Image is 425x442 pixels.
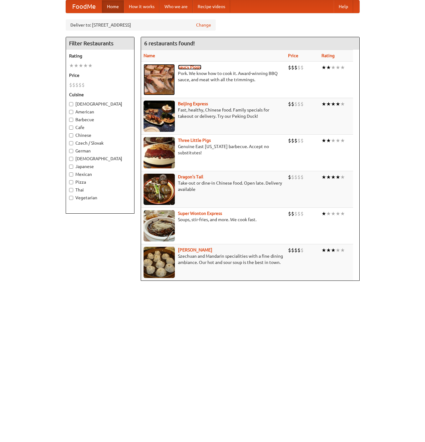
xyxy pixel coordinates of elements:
li: $ [288,64,291,71]
li: $ [301,137,304,144]
li: ★ [331,174,336,181]
label: Vegetarian [69,195,131,201]
input: Thai [69,188,73,192]
p: Pork. We know how to cook it. Award-winning BBQ sauce, and meat with all the trimmings. [144,70,283,83]
img: beijing.jpg [144,101,175,132]
li: $ [294,210,297,217]
a: Help [334,0,353,13]
input: Pizza [69,180,73,184]
a: [PERSON_NAME] [178,247,212,252]
li: $ [301,210,304,217]
input: German [69,149,73,153]
li: $ [69,82,72,88]
li: ★ [326,247,331,254]
li: ★ [321,101,326,107]
li: ★ [340,101,345,107]
li: ★ [340,64,345,71]
li: ★ [326,64,331,71]
ng-pluralize: 6 restaurants found! [144,40,195,46]
li: $ [294,64,297,71]
a: Dragon's Tail [178,174,203,179]
li: ★ [326,174,331,181]
p: Szechuan and Mandarin specialities with a fine dining ambiance. Our hot and sour soup is the best... [144,253,283,266]
li: $ [75,82,78,88]
label: American [69,109,131,115]
li: $ [82,82,85,88]
li: $ [301,247,304,254]
img: superwonton.jpg [144,210,175,241]
li: $ [288,247,291,254]
h5: Cuisine [69,92,131,98]
p: Genuine East [US_STATE] barbecue. Accept no substitutes! [144,143,283,156]
img: saucy.jpg [144,64,175,95]
a: Who we are [159,0,193,13]
li: ★ [340,247,345,254]
a: Change [196,22,211,28]
li: ★ [88,62,93,69]
li: ★ [336,247,340,254]
p: Fast, healthy, Chinese food. Family specials for takeout or delivery. Try our Peking Duck! [144,107,283,119]
li: ★ [336,137,340,144]
img: littlepigs.jpg [144,137,175,168]
li: $ [294,137,297,144]
label: Mexican [69,171,131,177]
h5: Rating [69,53,131,59]
a: Recipe videos [193,0,230,13]
li: $ [291,247,294,254]
li: ★ [321,137,326,144]
a: Name [144,53,155,58]
li: $ [297,101,301,107]
li: $ [294,174,297,181]
li: ★ [336,64,340,71]
input: [DEMOGRAPHIC_DATA] [69,102,73,106]
li: ★ [321,64,326,71]
li: ★ [321,174,326,181]
label: Cafe [69,124,131,131]
li: $ [291,64,294,71]
li: $ [301,101,304,107]
label: Barbecue [69,117,131,123]
label: Pizza [69,179,131,185]
li: ★ [331,137,336,144]
li: $ [301,64,304,71]
label: Thai [69,187,131,193]
li: $ [288,174,291,181]
li: ★ [331,64,336,71]
a: How it works [124,0,159,13]
b: Super Wonton Express [178,211,222,216]
li: $ [297,174,301,181]
label: [DEMOGRAPHIC_DATA] [69,156,131,162]
input: American [69,110,73,114]
li: $ [288,101,291,107]
li: $ [301,174,304,181]
a: Price [288,53,298,58]
input: Barbecue [69,118,73,122]
img: dragon.jpg [144,174,175,205]
label: Chinese [69,132,131,138]
li: ★ [336,101,340,107]
li: ★ [331,101,336,107]
li: $ [294,247,297,254]
input: [DEMOGRAPHIC_DATA] [69,157,73,161]
label: Czech / Slovak [69,140,131,146]
li: $ [297,210,301,217]
img: shandong.jpg [144,247,175,278]
p: Take-out or dine-in Chinese food. Open late. Delivery available [144,180,283,192]
li: ★ [69,62,74,69]
a: FoodMe [66,0,102,13]
li: ★ [331,210,336,217]
li: $ [297,137,301,144]
label: [DEMOGRAPHIC_DATA] [69,101,131,107]
input: Vegetarian [69,196,73,200]
a: Three Little Pigs [178,138,211,143]
li: $ [291,101,294,107]
li: $ [291,174,294,181]
input: Czech / Slovak [69,141,73,145]
a: Saucy Piggy [178,65,201,70]
li: $ [294,101,297,107]
a: Beijing Express [178,101,208,106]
